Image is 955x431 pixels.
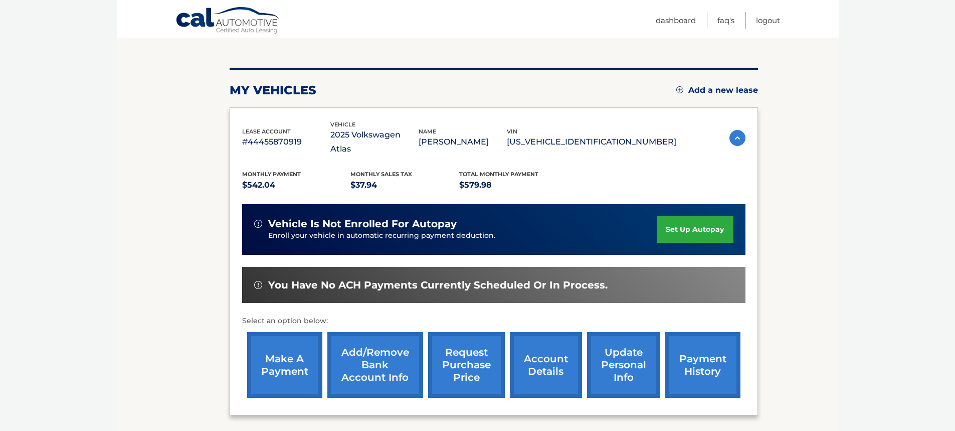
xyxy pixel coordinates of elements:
span: vin [507,128,517,135]
a: account details [510,332,582,398]
p: [US_VEHICLE_IDENTIFICATION_NUMBER] [507,135,676,149]
span: Monthly Payment [242,171,301,178]
p: $37.94 [350,178,459,192]
a: FAQ's [717,12,734,29]
p: $579.98 [459,178,568,192]
h2: my vehicles [230,83,316,98]
p: [PERSON_NAME] [419,135,507,149]
a: Add a new lease [676,85,758,95]
img: alert-white.svg [254,220,262,228]
span: lease account [242,128,291,135]
img: accordion-active.svg [729,130,745,146]
span: vehicle is not enrolled for autopay [268,218,457,230]
span: You have no ACH payments currently scheduled or in process. [268,279,608,292]
a: Dashboard [656,12,696,29]
p: 2025 Volkswagen Atlas [330,128,419,156]
p: Enroll your vehicle in automatic recurring payment deduction. [268,230,657,241]
a: Add/Remove bank account info [327,332,423,398]
img: add.svg [676,86,683,93]
p: #44455870919 [242,135,330,149]
a: Cal Automotive [175,7,281,36]
span: Total Monthly Payment [459,171,538,178]
span: vehicle [330,121,355,128]
a: Logout [756,12,780,29]
img: alert-white.svg [254,281,262,289]
span: Monthly sales Tax [350,171,412,178]
p: $542.04 [242,178,351,192]
a: payment history [665,332,740,398]
p: Select an option below: [242,315,745,327]
a: request purchase price [428,332,505,398]
a: update personal info [587,332,660,398]
span: name [419,128,436,135]
a: make a payment [247,332,322,398]
a: set up autopay [657,216,733,243]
